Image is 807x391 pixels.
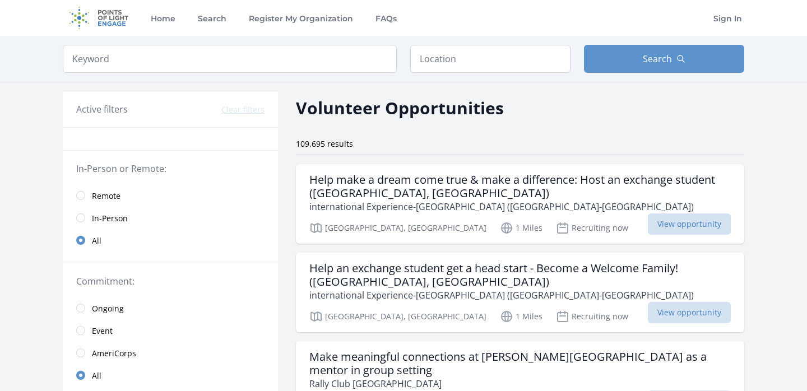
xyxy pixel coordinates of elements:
a: All [63,229,278,252]
input: Keyword [63,45,397,73]
p: 1 Miles [500,221,542,235]
a: Help an exchange student get a head start - Become a Welcome Family! ([GEOGRAPHIC_DATA], [GEOGRAP... [296,253,744,332]
span: Remote [92,190,120,202]
span: Event [92,325,113,337]
span: View opportunity [648,302,731,323]
input: Location [410,45,571,73]
h3: Help an exchange student get a head start - Become a Welcome Family! ([GEOGRAPHIC_DATA], [GEOGRAP... [309,262,731,288]
h3: Active filters [76,103,128,116]
h2: Volunteer Opportunities [296,95,504,120]
span: In-Person [92,213,128,224]
span: All [92,370,101,381]
a: AmeriCorps [63,342,278,364]
span: View opportunity [648,213,731,235]
h3: Make meaningful connections at [PERSON_NAME][GEOGRAPHIC_DATA] as a mentor in group setting [309,350,731,377]
p: Recruiting now [556,310,628,323]
p: Rally Club [GEOGRAPHIC_DATA] [309,377,731,390]
p: [GEOGRAPHIC_DATA], [GEOGRAPHIC_DATA] [309,310,486,323]
p: international Experience-[GEOGRAPHIC_DATA] ([GEOGRAPHIC_DATA]-[GEOGRAPHIC_DATA]) [309,288,731,302]
span: Ongoing [92,303,124,314]
p: international Experience-[GEOGRAPHIC_DATA] ([GEOGRAPHIC_DATA]-[GEOGRAPHIC_DATA]) [309,200,731,213]
a: All [63,364,278,387]
a: Event [63,319,278,342]
button: Clear filters [221,104,265,115]
a: Remote [63,184,278,207]
p: [GEOGRAPHIC_DATA], [GEOGRAPHIC_DATA] [309,221,486,235]
legend: In-Person or Remote: [76,162,265,175]
span: Search [643,52,672,66]
a: Help make a dream come true & make a difference: Host an exchange student ([GEOGRAPHIC_DATA], [GE... [296,164,744,244]
span: All [92,235,101,246]
p: 1 Miles [500,310,542,323]
span: 109,695 results [296,138,353,149]
a: Ongoing [63,297,278,319]
a: In-Person [63,207,278,229]
legend: Commitment: [76,274,265,288]
button: Search [584,45,744,73]
span: AmeriCorps [92,348,136,359]
p: Recruiting now [556,221,628,235]
h3: Help make a dream come true & make a difference: Host an exchange student ([GEOGRAPHIC_DATA], [GE... [309,173,731,200]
